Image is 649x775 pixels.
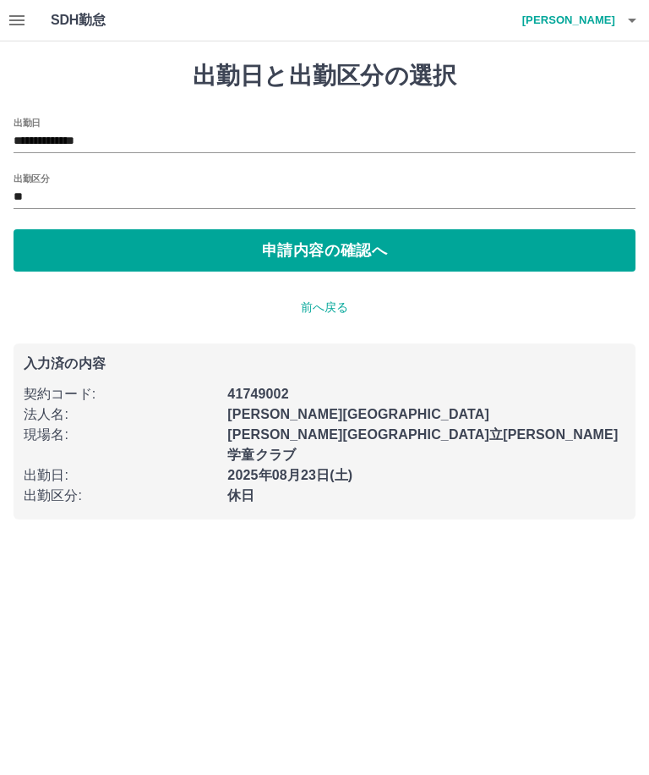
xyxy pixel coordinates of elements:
[24,465,217,486] p: 出勤日 :
[227,427,618,462] b: [PERSON_NAME][GEOGRAPHIC_DATA]立[PERSON_NAME]学童クラブ
[24,486,217,506] p: 出勤区分 :
[24,357,625,371] p: 入力済の内容
[14,172,49,184] label: 出勤区分
[14,229,635,272] button: 申請内容の確認へ
[227,468,352,482] b: 2025年08月23日(土)
[227,407,489,421] b: [PERSON_NAME][GEOGRAPHIC_DATA]
[227,387,288,401] b: 41749002
[24,404,217,425] p: 法人名 :
[227,488,254,503] b: 休日
[14,116,41,129] label: 出勤日
[14,299,635,316] p: 前へ戻る
[14,62,635,91] h1: 出勤日と出勤区分の選択
[24,384,217,404] p: 契約コード :
[24,425,217,445] p: 現場名 :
